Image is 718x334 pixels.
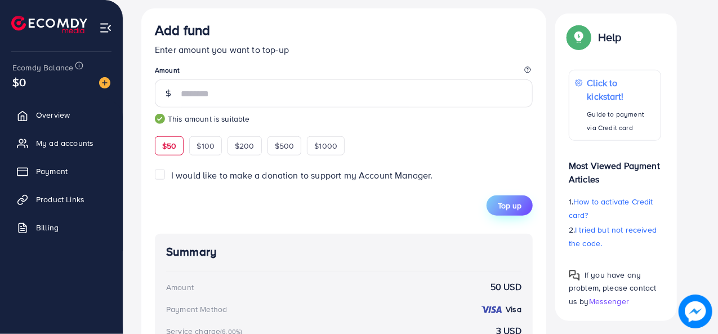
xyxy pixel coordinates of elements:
span: My ad accounts [36,137,93,149]
span: If you have any problem, please contact us by [569,269,657,306]
h4: Summary [166,245,521,259]
span: How to activate Credit card? [569,196,653,221]
p: Enter amount you want to top-up [155,43,533,56]
a: Billing [8,216,114,239]
p: Click to kickstart! [587,76,655,103]
span: $500 [275,140,295,152]
a: Payment [8,160,114,182]
span: $200 [235,140,255,152]
img: image [99,77,110,88]
small: This amount is suitable [155,113,533,124]
img: guide [155,114,165,124]
img: logo [11,16,87,33]
img: menu [99,21,112,34]
span: Top up [498,200,521,211]
a: Product Links [8,188,114,211]
img: credit [480,305,503,314]
span: Overview [36,109,70,121]
span: I tried but not received the code. [569,224,657,249]
legend: Amount [155,65,533,79]
p: Most Viewed Payment Articles [569,150,661,186]
span: Payment [36,166,68,177]
span: $50 [162,140,176,152]
strong: 50 USD [490,280,521,293]
span: Billing [36,222,59,233]
span: Ecomdy Balance [12,62,73,73]
span: $100 [197,140,215,152]
p: Help [598,30,622,44]
div: Payment Method [166,304,227,315]
div: Amount [166,282,194,293]
span: $0 [12,74,26,90]
p: 1. [569,195,661,222]
img: Popup guide [569,270,580,281]
h3: Add fund [155,22,210,38]
a: My ad accounts [8,132,114,154]
img: image [680,296,712,328]
p: 2. [569,223,661,250]
span: Messenger [589,295,629,306]
button: Top up [487,195,533,216]
p: Guide to payment via Credit card [587,108,655,135]
strong: Visa [506,304,521,315]
a: Overview [8,104,114,126]
span: Product Links [36,194,84,205]
span: $1000 [314,140,337,152]
img: Popup guide [569,27,589,47]
span: I would like to make a donation to support my Account Manager. [171,169,433,181]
